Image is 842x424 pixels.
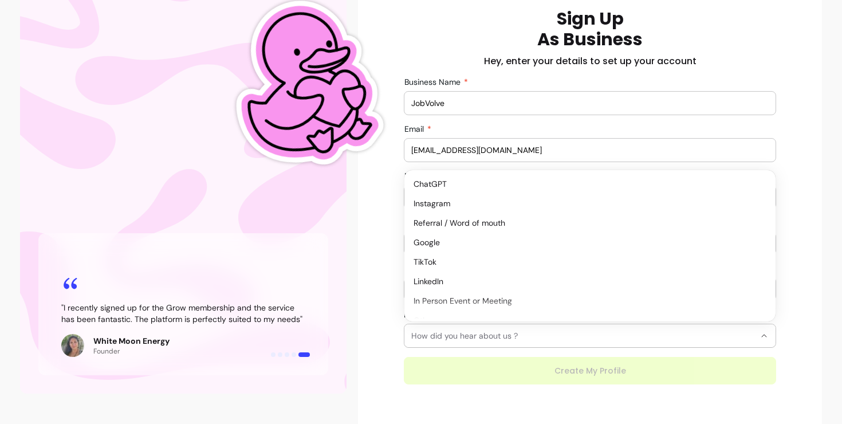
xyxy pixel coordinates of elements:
[404,309,515,320] label: How did you hear about us ?
[414,198,755,209] span: Instagram
[414,315,755,326] span: Other
[484,54,697,68] h2: Hey, enter your details to set up your account
[61,302,305,325] blockquote: " I recently signed up for the Grow membership and the service has been fantastic. The platform i...
[411,97,769,109] input: Business Name
[61,334,84,357] img: Review avatar
[414,217,755,229] span: Referral / Word of mouth
[414,295,755,307] span: In Person Event or Meeting
[414,178,755,190] span: ChatGPT
[414,276,755,287] span: LinkedIn
[411,330,755,341] span: How did you hear about us ?
[404,124,426,134] span: Email
[537,9,643,50] h1: Sign Up As Business
[404,77,463,87] span: Business Name
[93,335,170,347] p: White Moon Energy
[93,347,170,356] p: Founder
[411,144,769,156] input: Email
[414,237,755,248] span: Google
[414,256,755,268] span: TikTok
